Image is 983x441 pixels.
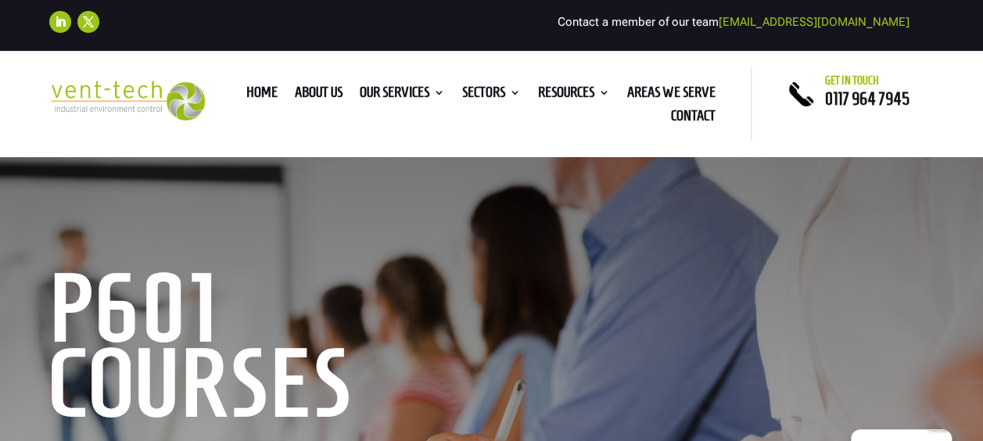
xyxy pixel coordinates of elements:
[49,271,526,428] h1: P601 Courses
[77,11,99,33] a: Follow on X
[49,81,205,120] img: 2023-09-27T08_35_16.549ZVENT-TECH---Clear-background
[825,89,909,108] a: 0117 964 7945
[246,87,278,104] a: Home
[558,15,909,29] span: Contact a member of our team
[825,74,879,87] span: Get in touch
[719,15,909,29] a: [EMAIL_ADDRESS][DOMAIN_NAME]
[627,87,716,104] a: Areas We Serve
[360,87,445,104] a: Our Services
[671,110,716,127] a: Contact
[295,87,343,104] a: About us
[49,11,71,33] a: Follow on LinkedIn
[462,87,521,104] a: Sectors
[538,87,610,104] a: Resources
